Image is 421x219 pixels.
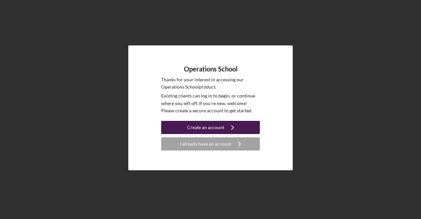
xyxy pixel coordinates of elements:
p: Thanks for your interest in accessing our Operations School product. [161,76,260,91]
div: Create an account [187,121,224,134]
p: Existing clients can log in to begin, or continue where you left off. If you're new, welcome! Ple... [161,92,260,114]
h4: Operations School [184,65,237,73]
button: Create an account [161,121,260,134]
button: I already have an account [161,137,260,151]
div: I already have an account [180,137,231,151]
a: Create an account [161,121,260,136]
